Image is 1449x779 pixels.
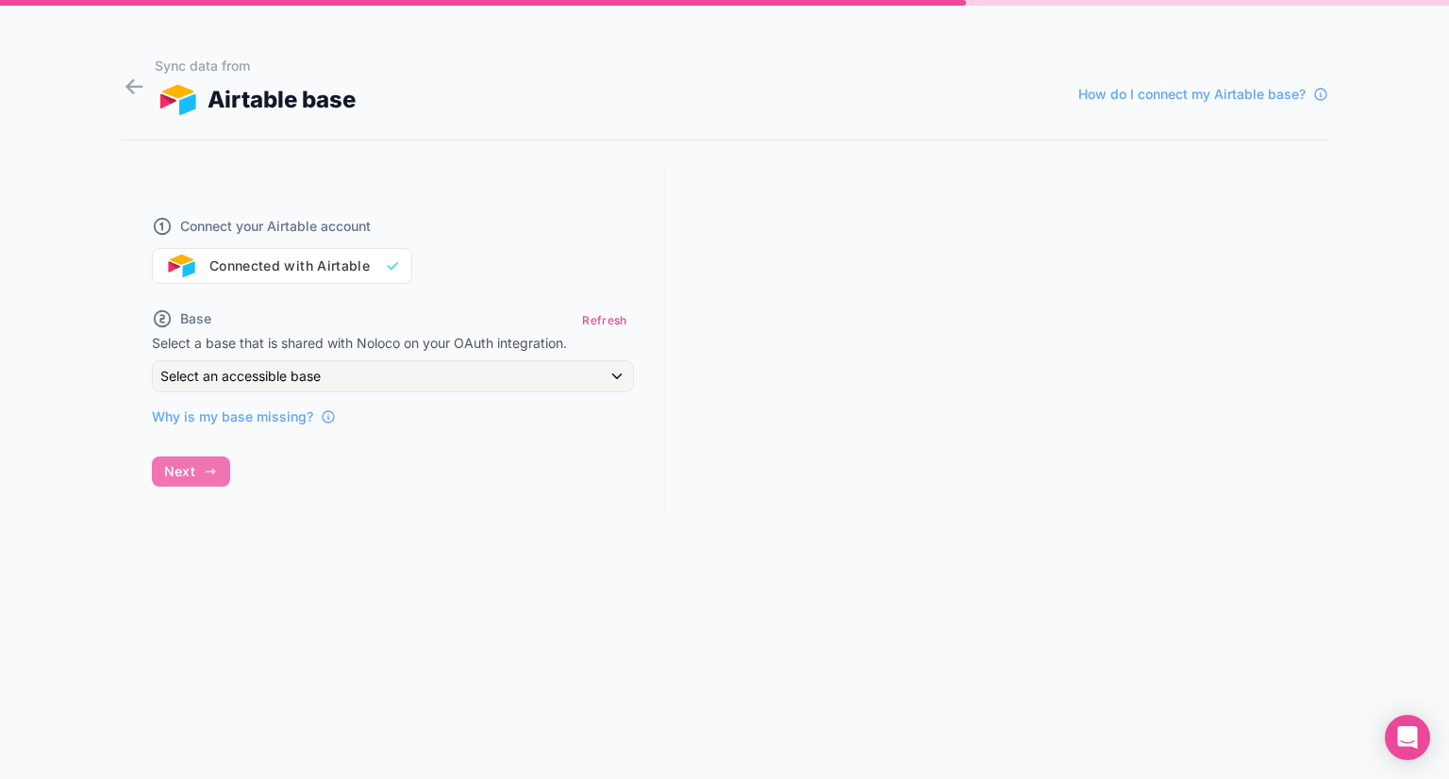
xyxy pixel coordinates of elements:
[155,57,357,75] h1: Sync data from
[1385,715,1430,760] div: Open Intercom Messenger
[152,360,634,392] button: Select an accessible base
[152,334,634,353] p: Select a base that is shared with Noloco on your OAuth integration.
[180,309,211,328] span: Base
[575,307,633,334] button: Refresh
[160,368,321,384] span: Select an accessible base
[1078,85,1306,104] span: How do I connect my Airtable base?
[152,407,313,426] span: Why is my base missing?
[155,85,201,115] img: AIRTABLE
[180,217,371,236] span: Connect your Airtable account
[155,83,357,117] div: Airtable base
[1078,85,1328,104] a: How do I connect my Airtable base?
[152,407,336,426] a: Why is my base missing?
